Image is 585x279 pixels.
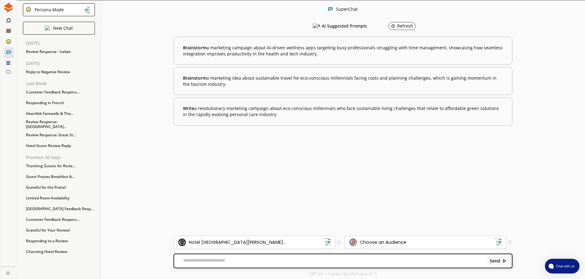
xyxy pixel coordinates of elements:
div: Limited Room Availability [23,194,95,203]
img: Close [45,25,50,30]
img: Close [6,271,10,275]
div: Grateful for the Praise! [23,183,95,192]
div: Guest Praises Breakfast &... [23,172,95,181]
div: Positive Review Response [23,258,95,267]
img: Tooltip Icon [337,240,341,244]
div: Charming Hotel Review [23,247,95,256]
div: Customer Feedback Respons... [23,88,95,97]
p: [DATE] [26,41,95,46]
div: [GEOGRAPHIC_DATA] Feedback Resp... [23,204,95,213]
div: Choose an Audience [360,240,406,245]
img: Close [26,7,31,12]
div: Refresh [391,24,413,28]
div: Thanking Guests for Revie... [23,161,95,171]
p: Previous 30 days [26,155,95,160]
h3: AI Suggested Prompts [322,21,367,31]
img: Close [502,259,507,263]
p: New Chat [53,26,73,31]
img: Tooltip Icon [508,240,512,244]
img: Close [328,7,333,12]
div: Reply to Negative Review [23,67,95,77]
div: Heartfelt Farewells & Tha... [23,109,95,118]
div: Review Response: [GEOGRAPHIC_DATA]... [23,120,95,129]
img: AI Suggested Prompts [313,23,320,29]
span: Brainstorm [183,45,207,51]
div: Responding in French [23,98,95,107]
span: Brainstorm [183,75,207,81]
p: [DATE] [26,61,95,66]
span: Write [183,105,194,111]
img: Dropdown Icon [323,238,331,246]
div: Hotel Guest Review Reply [23,141,95,150]
div: Review Response: Great St... [23,130,95,140]
p: Last Week [26,81,95,86]
a: Close [1,267,16,277]
b: Send [490,258,500,263]
b: a marketing campaign about AI-driven wellness apps targeting busy professionals struggling with t... [183,45,503,57]
div: Review Response - Italian [23,47,95,56]
p: GPT 4o + Supercopy Persona-AI 3 [309,271,377,276]
img: Refresh [391,24,395,28]
div: Persona Mode [32,7,64,12]
img: Audience Icon [349,239,357,246]
b: a marketing idea about sustainable travel for eco-conscious millennials facing costs and planning... [183,75,503,87]
b: a revolutionary marketing campaign about eco-conscious millennials who face sustainable living ch... [183,105,503,117]
div: Hotel [GEOGRAPHIC_DATA][PERSON_NAME]... [189,240,286,245]
div: Grateful for Your Review! [23,226,95,235]
div: SuperChat [336,7,358,13]
button: atlas-launcher [545,259,579,273]
img: Close [85,6,92,13]
span: Chat with us [553,264,576,269]
img: Brand Icon [178,239,186,246]
img: Close [3,2,13,13]
div: Customer Feedback Respons... [23,215,95,224]
div: Responding to a Review [23,236,95,246]
img: Dropdown Icon [494,238,502,246]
